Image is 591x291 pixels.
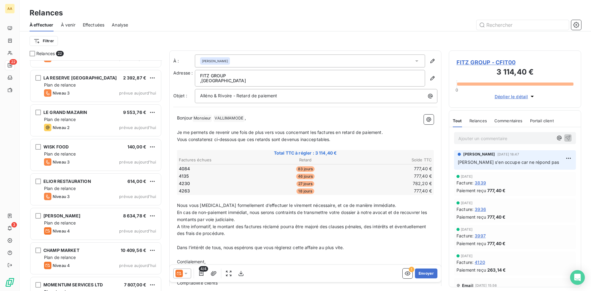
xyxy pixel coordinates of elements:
span: Niveau 4 [53,263,70,268]
span: [DATE] 18:47 [497,152,519,156]
span: LE GRAND MAZARIN [43,110,87,115]
span: [PERSON_NAME] [463,152,495,157]
span: Facture : [456,232,473,239]
span: CHAMP MARKET [43,248,79,253]
span: FITZ GROUP - CFIT00 [456,58,573,67]
span: 3 [11,222,17,228]
span: Niveau 3 [53,194,70,199]
span: Paiement reçu [456,214,486,220]
span: Plan de relance [44,82,76,87]
span: prévue aujourd’hui [119,125,156,130]
span: [PERSON_NAME] [43,213,80,218]
span: MOMENTUM SERVICES LTD [43,282,103,287]
span: prévue aujourd’hui [119,228,156,233]
span: Plan de relance [44,186,76,191]
span: 7 807,00 € [124,282,147,287]
div: AA [5,4,15,14]
span: Comptabilité clients [177,280,218,285]
span: Cordialement, [177,259,206,264]
span: 614,00 € [127,179,146,184]
span: 8 634,78 € [123,213,147,218]
span: [DATE] [461,201,472,205]
span: Facture : [456,206,473,212]
span: [DATE] [461,228,472,231]
p: FITZ GROUP [200,73,420,78]
h3: 3 114,40 € [456,67,573,79]
span: Niveau 3 [53,91,70,95]
span: Niveau 4 [53,228,70,233]
span: 18 jours [296,188,314,194]
span: 777,40 € [487,240,505,247]
span: Paiement reçu [456,240,486,247]
span: En cas de non-paiement immédiat, nous serons contraints de transmettre votre dossier à notre avoc... [177,210,428,222]
span: 46 jours [296,174,315,179]
span: Total TTC à régler : 3 114,40 € [178,150,433,156]
img: Logo LeanPay [5,277,15,287]
label: À : [173,58,195,64]
span: 83 jours [296,166,315,172]
span: prévue aujourd’hui [119,194,156,199]
span: 4230 [179,180,190,187]
button: Déplier le détail [493,93,537,100]
span: [PERSON_NAME] [202,59,228,63]
span: 4/4 [199,266,208,272]
span: 3839 [475,180,486,186]
span: 263,14 € [487,267,506,273]
td: 777,40 € [348,173,432,180]
span: Paiement reçu [456,267,486,273]
button: Filtrer [30,36,58,46]
span: Facture : [456,259,473,265]
span: 4120 [475,259,485,265]
span: 777,40 € [487,187,505,194]
span: Objet : [173,93,187,98]
span: Plan de relance [44,117,76,122]
span: Je me permets de revenir une fois de plus vers vous concernant les factures en retard de paiement. [177,130,383,135]
td: 777,40 € [348,188,432,194]
span: 140,00 € [127,144,146,149]
span: prévue aujourd’hui [119,263,156,268]
p: , [GEOGRAPHIC_DATA] [200,78,420,83]
span: Bonjour [177,115,192,120]
span: À venir [61,22,75,28]
span: WISK FOOD [43,144,69,149]
span: Niveau 3 [53,160,70,164]
span: [DATE] [461,254,472,258]
span: Portail client [530,118,554,123]
span: LA RESERVE [GEOGRAPHIC_DATA] [43,75,117,80]
span: 2 392,87 € [123,75,147,80]
span: prévue aujourd’hui [119,160,156,164]
th: Solde TTC [348,157,432,163]
span: Relances [36,51,55,57]
span: VALLIMAMODE [214,115,244,122]
span: Plan de relance [44,255,76,260]
span: A titre informatif, le montant des factures réclamé pourra être majoré des clauses pénales, des i... [177,224,427,236]
div: grid [30,60,162,291]
span: Commentaires [494,118,523,123]
div: Open Intercom Messenger [570,270,585,285]
span: Tout [453,118,462,123]
input: Rechercher [476,20,569,30]
span: Plan de relance [44,151,76,156]
span: , [245,115,246,120]
span: [DATE] 15:56 [475,284,497,287]
span: 22 [10,59,17,65]
span: 27 jours [296,181,314,187]
span: 3936 [475,206,486,212]
span: Alléno & Rivoire - Retard de paiement [200,93,277,98]
span: Adresse : [173,70,193,75]
span: [PERSON_NAME] s'en occupe car ne répond pas [458,160,559,165]
span: Relances [469,118,487,123]
span: prévue aujourd’hui [119,91,156,95]
span: 4084 [179,166,190,172]
td: 777,40 € [348,165,432,172]
span: ELIOR RESTAURATION [43,179,91,184]
span: 0 [456,87,458,92]
td: 782,20 € [348,180,432,187]
span: 22 [56,51,63,56]
th: Retard [263,157,347,163]
span: Nous vous [MEDICAL_DATA] formellement d’effectuer le virement nécessaire, et ce de manière immédi... [177,203,396,208]
button: Envoyer [415,269,437,278]
span: [DATE] [461,175,472,178]
span: Plan de relance [44,220,76,225]
span: Vous constaterez ci-dessous que ces retards sont devenus inacceptables. [177,137,331,142]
